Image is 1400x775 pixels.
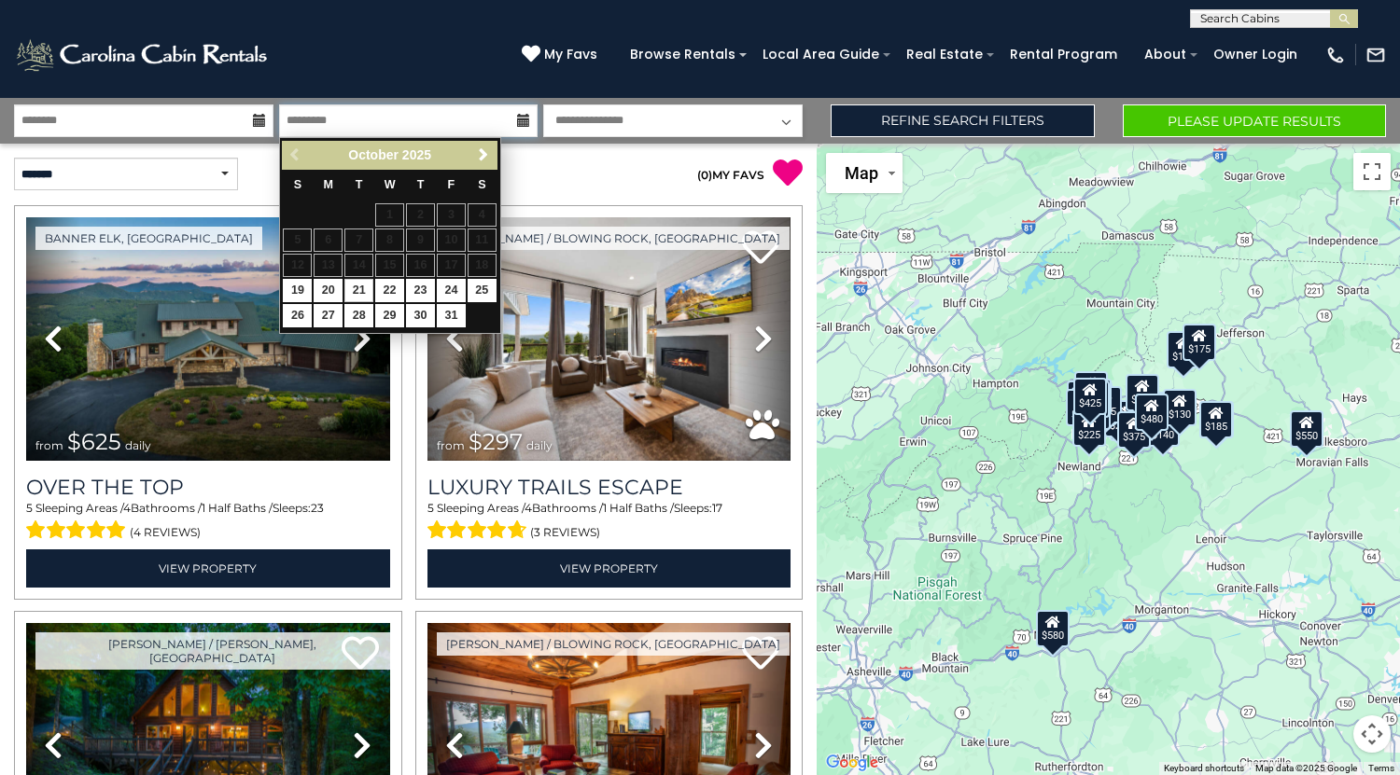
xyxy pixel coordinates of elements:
[1073,377,1107,414] div: $425
[1126,374,1159,411] div: $349
[348,147,399,162] span: October
[1353,715,1391,753] button: Map camera controls
[476,147,491,162] span: Next
[1365,45,1386,65] img: mail-regular-white.png
[821,751,883,775] a: Open this area in Google Maps (opens a new window)
[437,632,790,656] a: [PERSON_NAME] / Blowing Rock, [GEOGRAPHIC_DATA]
[427,549,791,588] a: View Property
[130,520,201,545] span: (4 reviews)
[26,500,390,545] div: Sleeping Areas / Bathrooms / Sleeps:
[603,501,674,515] span: 1 Half Baths /
[344,279,373,302] a: 21
[14,36,273,74] img: White-1-2.png
[1166,331,1199,368] div: $175
[123,501,131,515] span: 4
[697,168,764,182] a: (0)MY FAVS
[1204,40,1307,69] a: Owner Login
[1077,393,1111,430] div: $185
[544,45,597,64] span: My Favs
[427,500,791,545] div: Sleeping Areas / Bathrooms / Sleeps:
[427,217,791,461] img: thumbnail_168695581.jpeg
[1065,388,1099,425] div: $230
[314,279,343,302] a: 20
[897,40,992,69] a: Real Estate
[845,163,878,183] span: Map
[35,632,390,670] a: [PERSON_NAME] / [PERSON_NAME], [GEOGRAPHIC_DATA]
[1255,763,1357,773] span: Map data ©2025 Google
[526,438,553,452] span: daily
[437,438,465,452] span: from
[1074,370,1108,408] div: $125
[1088,386,1122,423] div: $625
[314,304,343,327] a: 27
[469,428,523,455] span: $297
[402,147,431,162] span: 2025
[35,227,262,250] a: Banner Elk, [GEOGRAPHIC_DATA]
[1071,409,1105,447] div: $225
[831,104,1095,137] a: Refine Search Filters
[701,168,708,182] span: 0
[26,549,390,588] a: View Property
[125,438,151,452] span: daily
[1368,763,1394,773] a: Terms (opens in new tab)
[448,178,455,191] span: Friday
[1075,381,1109,418] div: $535
[437,304,466,327] a: 31
[522,45,602,65] a: My Favs
[1163,389,1197,426] div: $130
[385,178,396,191] span: Wednesday
[67,428,121,455] span: $625
[427,475,791,500] a: Luxury Trails Escape
[1123,104,1387,137] button: Please Update Results
[468,279,497,302] a: 25
[26,501,33,515] span: 5
[472,144,496,167] a: Next
[530,520,600,545] span: (3 reviews)
[1116,410,1150,448] div: $375
[525,501,532,515] span: 4
[283,304,312,327] a: 26
[283,279,312,302] a: 19
[356,178,363,191] span: Tuesday
[1198,401,1232,438] div: $185
[478,178,485,191] span: Saturday
[1290,409,1323,447] div: $550
[344,304,373,327] a: 28
[437,279,466,302] a: 24
[1182,323,1215,360] div: $175
[375,279,404,302] a: 22
[1325,45,1346,65] img: phone-regular-white.png
[324,178,334,191] span: Monday
[427,501,434,515] span: 5
[821,751,883,775] img: Google
[1035,609,1069,646] div: $580
[406,279,435,302] a: 23
[712,501,722,515] span: 17
[26,217,390,461] img: thumbnail_167153549.jpeg
[697,168,712,182] span: ( )
[417,178,425,191] span: Thursday
[202,501,273,515] span: 1 Half Baths /
[1164,762,1244,775] button: Keyboard shortcuts
[311,501,324,515] span: 23
[1353,153,1391,190] button: Toggle fullscreen view
[826,153,903,193] button: Change map style
[1001,40,1127,69] a: Rental Program
[1146,408,1180,446] div: $140
[35,438,63,452] span: from
[406,304,435,327] a: 30
[1134,393,1168,430] div: $480
[1199,401,1233,438] div: $297
[753,40,889,69] a: Local Area Guide
[294,178,301,191] span: Sunday
[26,475,390,500] a: Over The Top
[375,304,404,327] a: 29
[621,40,745,69] a: Browse Rentals
[1135,40,1196,69] a: About
[437,227,790,250] a: [PERSON_NAME] / Blowing Rock, [GEOGRAPHIC_DATA]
